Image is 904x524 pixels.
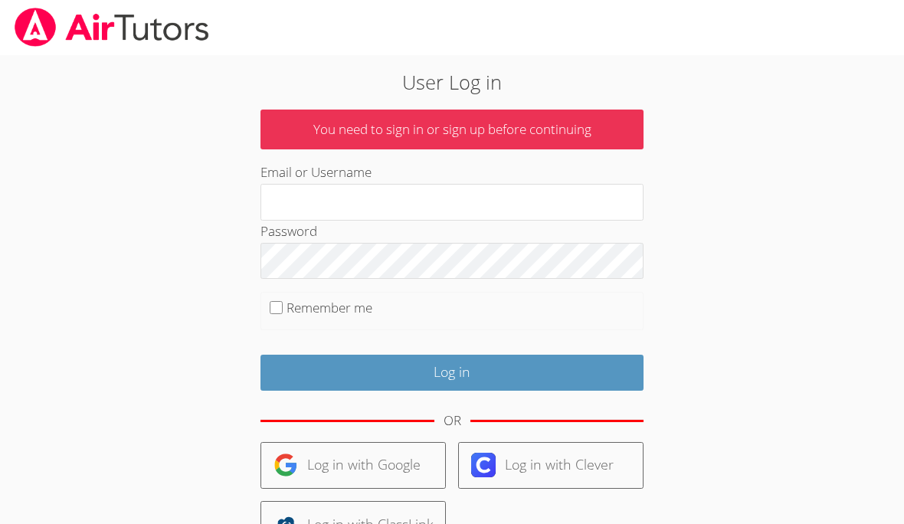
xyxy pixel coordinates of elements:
[260,110,644,150] p: You need to sign in or sign up before continuing
[13,8,211,47] img: airtutors_banner-c4298cdbf04f3fff15de1276eac7730deb9818008684d7c2e4769d2f7ddbe033.png
[260,355,644,391] input: Log in
[260,442,446,489] a: Log in with Google
[260,163,372,181] label: Email or Username
[444,410,461,432] div: OR
[273,453,298,477] img: google-logo-50288ca7cdecda66e5e0955fdab243c47b7ad437acaf1139b6f446037453330a.svg
[287,299,372,316] label: Remember me
[208,67,696,97] h2: User Log in
[260,222,317,240] label: Password
[458,442,644,489] a: Log in with Clever
[471,453,496,477] img: clever-logo-6eab21bc6e7a338710f1a6ff85c0baf02591cd810cc4098c63d3a4b26e2feb20.svg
